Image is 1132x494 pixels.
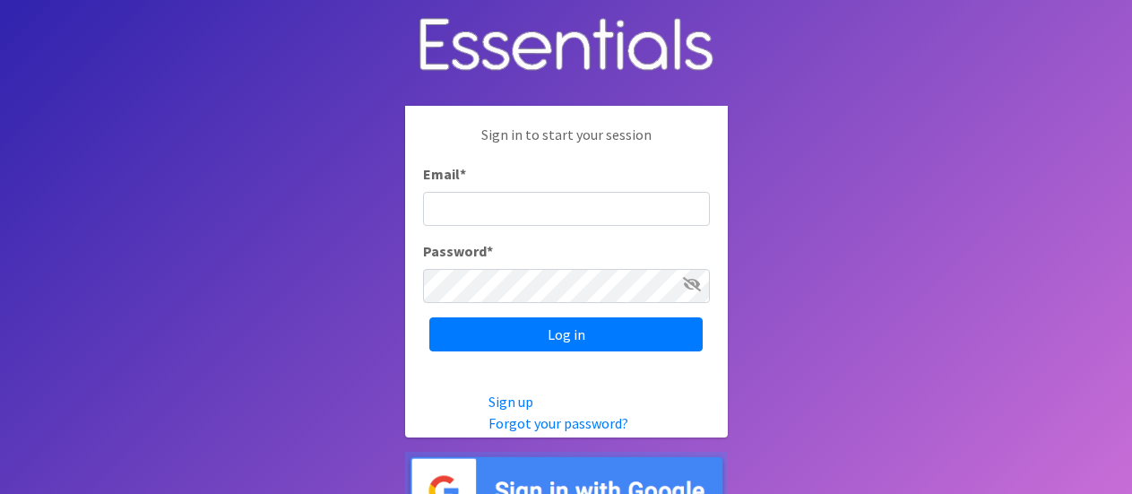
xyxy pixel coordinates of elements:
a: Forgot your password? [488,414,628,432]
label: Password [423,240,493,262]
abbr: required [487,242,493,260]
label: Email [423,163,466,185]
input: Log in [429,317,703,351]
p: Sign in to start your session [423,124,710,163]
abbr: required [460,165,466,183]
a: Sign up [488,393,533,411]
